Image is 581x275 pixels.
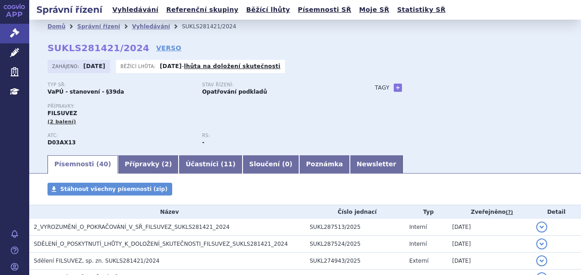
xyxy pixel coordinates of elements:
span: 40 [99,160,108,168]
th: Typ [405,205,448,219]
h3: Tagy [375,82,390,93]
strong: - [202,139,204,146]
strong: Opatřování podkladů [202,89,267,95]
strong: BŘEZOVÁ KŮRA [48,139,76,146]
a: Písemnosti (40) [48,155,118,174]
a: Moje SŘ [356,4,392,16]
button: detail [536,238,547,249]
span: Běžící lhůta: [121,63,158,70]
p: Přípravky: [48,104,357,109]
span: 2 [164,160,169,168]
strong: SUKLS281421/2024 [48,42,149,53]
strong: VaPÚ - stanovení - §39da [48,89,124,95]
span: Sdělení FILSUVEZ, sp. zn. SUKLS281421/2024 [34,258,159,264]
a: Stáhnout všechny písemnosti (zip) [48,183,172,196]
a: VERSO [156,43,181,53]
p: ATC: [48,133,193,138]
span: Zahájeno: [52,63,81,70]
p: - [160,63,280,70]
span: Interní [409,241,427,247]
a: Newsletter [350,155,403,174]
p: Typ SŘ: [48,82,193,88]
td: SUKL287513/2025 [305,219,405,236]
li: SUKLS281421/2024 [182,20,248,33]
a: lhůta na doložení skutečnosti [184,63,280,69]
span: SDĚLENÍ_O_POSKYTNUTÍ_LHŮTY_K_DOLOŽENÍ_SKUTEČNOSTI_FILSUVEZ_SUKLS281421_2024 [34,241,288,247]
span: Interní [409,224,427,230]
span: Stáhnout všechny písemnosti (zip) [60,186,168,192]
td: SUKL287524/2025 [305,236,405,253]
abbr: (?) [506,209,513,216]
span: Externí [409,258,428,264]
a: Statistiky SŘ [394,4,448,16]
button: detail [536,222,547,233]
a: Vyhledávání [110,4,161,16]
a: Sloučení (0) [243,155,299,174]
a: Písemnosti SŘ [295,4,354,16]
h2: Správní řízení [29,3,110,16]
a: Domů [48,23,65,30]
a: Poznámka [299,155,350,174]
a: Účastníci (11) [179,155,242,174]
a: Běžící lhůty [243,4,293,16]
a: Přípravky (2) [118,155,179,174]
th: Detail [532,205,581,219]
td: [DATE] [448,253,532,270]
p: Stav řízení: [202,82,347,88]
span: 0 [285,160,290,168]
a: + [394,84,402,92]
td: [DATE] [448,219,532,236]
span: 11 [224,160,232,168]
a: Referenční skupiny [164,4,241,16]
span: FILSUVEZ [48,110,77,116]
a: Vyhledávání [132,23,170,30]
th: Číslo jednací [305,205,405,219]
span: 2_VYROZUMĚNÍ_O_POKRAČOVÁNÍ_V_SŘ_FILSUVEZ_SUKLS281421_2024 [34,224,230,230]
td: [DATE] [448,236,532,253]
td: SUKL274943/2025 [305,253,405,270]
a: Správní řízení [77,23,120,30]
strong: [DATE] [160,63,182,69]
span: (2 balení) [48,119,76,125]
th: Zveřejněno [448,205,532,219]
strong: [DATE] [84,63,106,69]
p: RS: [202,133,347,138]
button: detail [536,255,547,266]
th: Název [29,205,305,219]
